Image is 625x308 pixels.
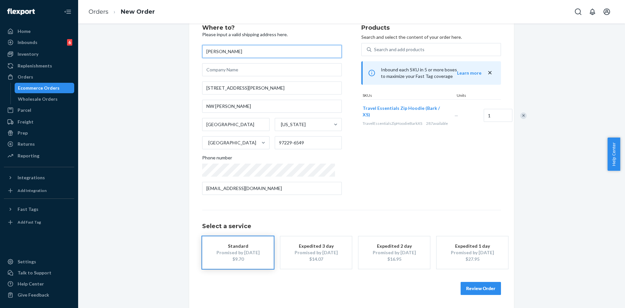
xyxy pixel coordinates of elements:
div: Settings [18,258,36,265]
a: Orders [89,8,108,15]
span: — [454,113,458,118]
p: Search and select the content of your order here. [361,34,501,40]
button: close [487,69,493,76]
a: Parcel [4,105,74,115]
div: Wholesale Orders [18,96,58,102]
div: Promised by [DATE] [290,249,342,256]
div: Inbounds [18,39,37,46]
a: Orders [4,72,74,82]
div: Give Feedback [18,292,49,298]
div: Add Integration [18,188,47,193]
button: Open account menu [600,5,613,18]
div: Ecommerce Orders [18,85,60,91]
a: Help Center [4,279,74,289]
h2: Where to? [202,25,342,31]
h1: Select a service [202,223,501,230]
input: First & Last Name [202,45,342,58]
div: $9.70 [212,256,264,262]
div: Fast Tags [18,206,38,213]
a: Returns [4,139,74,149]
button: Expedited 2 dayPromised by [DATE]$16.95 [358,236,430,269]
div: Search and add products [374,46,424,53]
a: Add Fast Tag [4,217,74,227]
button: Integrations [4,172,74,183]
a: Wholesale Orders [15,94,75,104]
div: Help Center [18,281,44,287]
button: Learn more [457,70,481,76]
input: [US_STATE] [280,121,281,128]
a: Ecommerce Orders [15,83,75,93]
div: [US_STATE] [281,121,306,128]
a: Freight [4,117,74,127]
a: Reporting [4,151,74,161]
div: Expedited 1 day [446,243,498,249]
a: Talk to Support [4,268,74,278]
ol: breadcrumbs [83,2,160,22]
div: Promised by [DATE] [446,249,498,256]
div: 6 [67,39,72,46]
div: Parcel [18,107,31,113]
div: Expedited 3 day [290,243,342,249]
button: Expedited 3 dayPromised by [DATE]$14.07 [280,236,352,269]
span: Phone number [202,154,232,164]
a: Add Integration [4,185,74,196]
span: Travel Essentials Zip Hoodie (Bark / XS) [363,105,440,117]
span: TravelEssentialsZipHoodieBarkXS [363,121,422,126]
div: Promised by [DATE] [212,249,264,256]
button: Open notifications [586,5,599,18]
div: Promised by [DATE] [368,249,420,256]
div: Reporting [18,153,39,159]
div: Talk to Support [18,270,51,276]
input: Email (Only Required for International) [202,182,342,195]
div: Integrations [18,174,45,181]
div: Freight [18,119,34,125]
a: Replenishments [4,61,74,71]
div: Returns [18,141,35,147]
div: $27.95 [446,256,498,262]
div: Home [18,28,31,35]
div: Remove Item [520,112,527,119]
div: Standard [212,243,264,249]
div: Inventory [18,51,38,57]
button: Open Search Box [572,5,585,18]
div: Expedited 2 day [368,243,420,249]
a: Settings [4,257,74,267]
button: Close Navigation [61,5,74,18]
button: Expedited 1 dayPromised by [DATE]$27.95 [437,236,508,269]
div: Orders [18,74,33,80]
a: Home [4,26,74,37]
div: $14.07 [290,256,342,262]
div: SKUs [361,93,455,99]
a: New Order [121,8,155,15]
div: Add Fast Tag [18,219,41,225]
a: Prep [4,128,74,138]
input: City [202,118,270,131]
button: Fast Tags [4,204,74,214]
input: Street Address [202,81,342,95]
div: $16.95 [368,256,420,262]
div: Prep [18,130,28,136]
span: 287 available [426,121,448,126]
p: Please input a valid shipping address here. [202,31,342,38]
button: Travel Essentials Zip Hoodie (Bark / XS) [363,105,447,118]
button: Review Order [461,282,501,295]
button: StandardPromised by [DATE]$9.70 [202,236,274,269]
div: Inbound each SKU in 5 or more boxes to maximize your Fast Tag coverage [361,61,501,85]
a: Inventory [4,49,74,59]
a: Inbounds6 [4,37,74,48]
input: Company Name [202,63,342,76]
input: ZIP Code [275,136,342,149]
h2: Products [361,25,501,31]
div: Units [455,93,485,99]
input: Street Address 2 (Optional) [202,100,342,113]
button: Give Feedback [4,290,74,300]
div: [GEOGRAPHIC_DATA] [208,139,256,146]
input: Quantity [484,109,512,122]
img: Flexport logo [7,8,35,15]
button: Help Center [607,138,620,171]
div: Replenishments [18,63,52,69]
